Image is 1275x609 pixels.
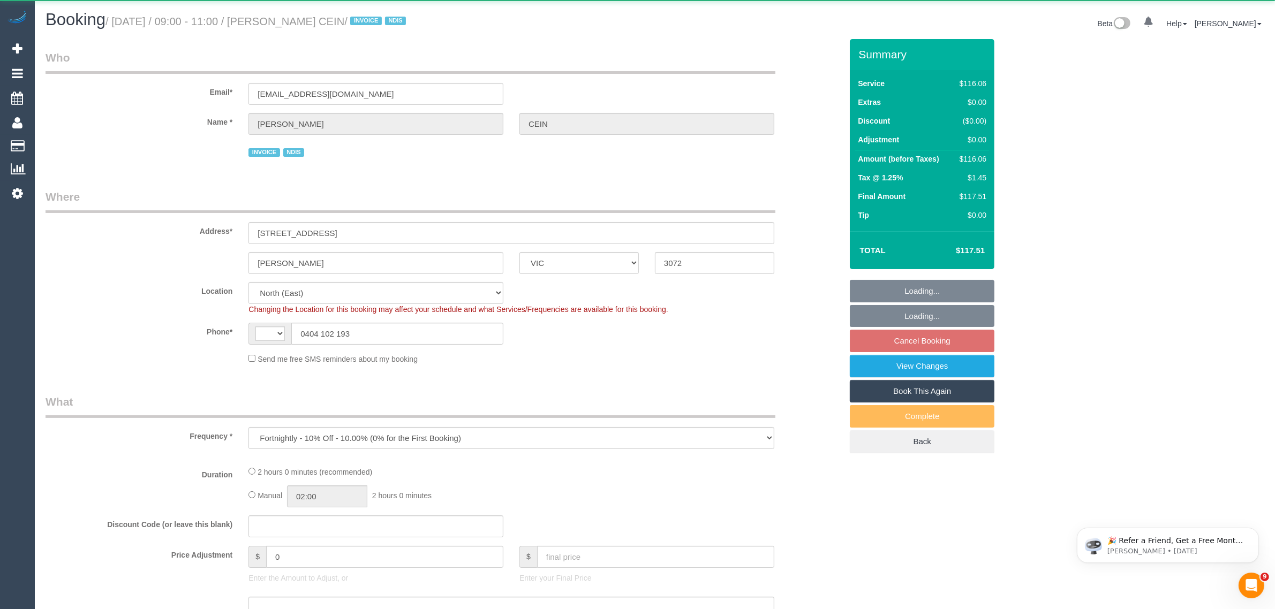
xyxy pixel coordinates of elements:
[955,97,986,108] div: $0.00
[858,191,906,202] label: Final Amount
[37,323,240,337] label: Phone*
[858,48,989,60] h3: Summary
[924,246,985,255] h4: $117.51
[344,16,409,27] span: /
[858,116,890,126] label: Discount
[258,491,282,500] span: Manual
[955,116,986,126] div: ($0.00)
[350,17,381,25] span: INVOICE
[46,189,775,213] legend: Where
[258,355,418,363] span: Send me free SMS reminders about my booking
[37,282,240,296] label: Location
[858,172,903,183] label: Tax @ 1.25%
[955,191,986,202] div: $117.51
[955,172,986,183] div: $1.45
[248,546,266,568] span: $
[519,113,774,135] input: Last Name*
[1061,505,1275,580] iframe: Intercom notifications message
[248,113,503,135] input: First Name*
[248,83,503,105] input: Email*
[955,78,986,89] div: $116.06
[858,154,939,164] label: Amount (before Taxes)
[655,252,774,274] input: Post Code*
[850,355,994,377] a: View Changes
[37,466,240,480] label: Duration
[1239,573,1264,598] iframe: Intercom live chat
[858,134,899,145] label: Adjustment
[955,134,986,145] div: $0.00
[248,305,668,314] span: Changing the Location for this booking may affect your schedule and what Services/Frequencies are...
[37,113,240,127] label: Name *
[248,252,503,274] input: Suburb*
[291,323,503,345] input: Phone*
[46,394,775,418] legend: What
[850,380,994,402] a: Book This Again
[1113,17,1130,31] img: New interface
[105,16,409,27] small: / [DATE] / 09:00 - 11:00 / [PERSON_NAME] CEIN
[1261,573,1269,581] span: 9
[6,11,28,26] img: Automaid Logo
[858,210,869,220] label: Tip
[37,222,240,237] label: Address*
[258,468,372,476] span: 2 hours 0 minutes (recommended)
[46,10,105,29] span: Booking
[858,97,881,108] label: Extras
[37,83,240,97] label: Email*
[519,546,537,568] span: $
[1098,19,1131,28] a: Beta
[37,427,240,441] label: Frequency *
[519,573,774,583] p: Enter your Final Price
[248,148,280,157] span: INVOICE
[955,154,986,164] div: $116.06
[1195,19,1262,28] a: [PERSON_NAME]
[46,50,775,74] legend: Who
[248,573,503,583] p: Enter the Amount to Adjust, or
[850,430,994,453] a: Back
[372,491,432,500] span: 2 hours 0 minutes
[37,546,240,560] label: Price Adjustment
[1166,19,1187,28] a: Help
[859,246,886,255] strong: Total
[858,78,885,89] label: Service
[283,148,304,157] span: NDIS
[955,210,986,220] div: $0.00
[385,17,406,25] span: NDIS
[537,546,774,568] input: final price
[37,515,240,530] label: Discount Code (or leave this blank)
